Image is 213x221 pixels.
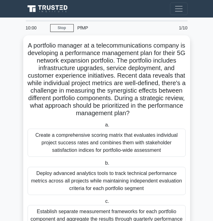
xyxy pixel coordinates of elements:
[105,198,109,204] span: c.
[50,24,74,32] a: Stop
[28,167,186,195] div: Deploy advanced analytics tools to track technical performance metrics across all projects while ...
[28,129,186,157] div: Create a comprehensive scoring matrix that evaluates individual project success rates and combine...
[105,160,109,166] span: b.
[22,22,50,34] div: 10:00
[74,22,163,34] div: PfMP
[163,22,191,34] div: 1/10
[27,42,186,117] h5: A portfolio manager at a telecommunications company is developing a performance management plan f...
[170,3,188,15] button: Toggle navigation
[105,122,109,127] span: a.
